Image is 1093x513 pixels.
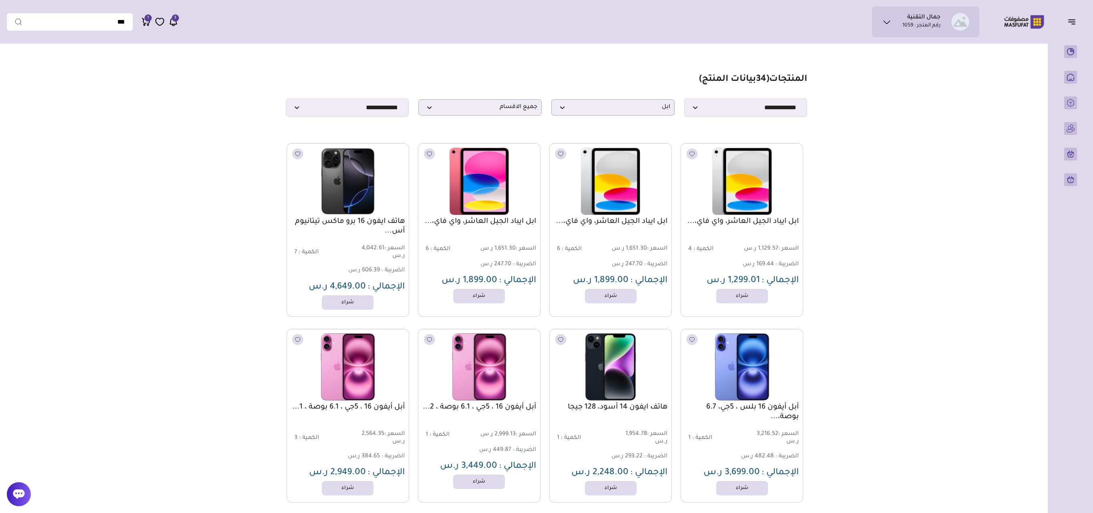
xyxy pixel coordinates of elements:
span: الإجمالي : [368,468,405,478]
a: شراء [716,481,768,495]
img: 241.625-241.6252025-05-18-6829ed7e52c06.png [685,148,798,215]
span: 606.39 ر.س [348,267,380,274]
span: الكمية : [561,435,581,441]
span: 449.87 ر.س [479,447,511,453]
span: الإجمالي : [630,468,667,478]
span: 1,299.01 ر.س [707,276,760,286]
span: السعر : [647,431,667,437]
a: ابل ايباد الجيل العاشر، واي فاي،... [685,217,799,226]
img: 241.625-241.6252025-05-15-682624e40fc90.png [291,333,404,401]
span: 4,042.61 ر.س [349,245,405,260]
span: 3 [294,435,297,441]
span: ( بيانات المنتج) [699,75,769,84]
span: 6 [557,246,560,252]
span: ابل [556,104,670,111]
p: جميع الاقسام [418,99,542,116]
a: شراء [585,289,637,303]
span: جميع الاقسام [423,104,537,111]
span: 169.44 ر.س [743,261,774,268]
h1: جمال التقنية [907,14,940,22]
span: 482.48 ر.س [741,453,774,460]
span: الضريبة : [382,453,405,460]
span: 293.22 ر.س [611,453,643,460]
a: شراء [585,481,637,495]
span: الكمية : [299,249,319,256]
span: السعر : [384,431,405,437]
span: الإجمالي : [761,468,799,478]
span: الإجمالي : [630,276,667,286]
span: الضريبة : [513,447,536,453]
span: 2,999.13 ر.س [480,431,536,439]
span: الإجمالي : [499,276,536,286]
span: الضريبة : [513,261,536,268]
a: هاتف ايفون 16 برو ماكس تيتانيوم أس... [291,217,405,236]
span: 1 [147,14,149,22]
span: 2,248.00 ر.س [571,468,629,478]
span: الكمية : [562,246,582,252]
span: الكمية : [693,246,713,252]
a: ابل ايباد الجيل العاشر، واي فاي،... [422,217,536,226]
span: السعر : [516,431,536,438]
span: 2,949.00 ر.س [309,468,366,478]
img: 241.625-241.6252025-05-15-68261d9382ccc.png [685,333,798,401]
span: الكمية : [692,435,712,441]
span: الضريبة : [776,453,799,460]
span: 3,699.00 ر.س [703,468,760,478]
span: 1,899.00 ر.س [442,276,497,286]
span: الإجمالي : [368,283,405,292]
img: 241.625-241.6252025-06-29-686125fd85677.png [554,333,667,401]
span: 384.65 ر.س [348,453,380,460]
a: 3 [169,17,178,27]
a: شراء [716,289,768,303]
a: 1 [141,17,151,27]
span: 3,449.00 ر.س [440,462,497,471]
img: 241.625-241.6252025-05-15-6825f5538d636.png [291,148,404,215]
span: 34 [756,75,766,84]
a: شراء [453,475,505,489]
span: السعر : [384,245,405,252]
span: 1,129.57 ر.س [743,245,799,253]
p: رقم المتجر : 1059 [902,22,940,30]
p: ابل [551,99,675,116]
span: 3 [174,14,176,22]
span: 3,216.52 ر.س [743,431,799,446]
h1: المنتجات [699,74,807,86]
span: السعر : [778,246,799,252]
a: أبل أيفون 16 بلس ، 5جي، 6.7 بوصة،... [685,403,799,422]
span: السعر : [647,246,667,252]
span: الضريبة : [776,261,799,268]
span: الإجمالي : [499,462,536,471]
span: 6 [426,246,429,252]
img: Logo [999,14,1050,30]
span: الضريبة : [644,453,667,460]
span: السعر : [778,431,799,437]
span: الكمية : [299,435,319,441]
span: 1,651.30 ر.س [611,245,667,253]
a: شراء [453,289,505,303]
span: 1 [557,435,559,441]
img: 241.625-241.6252025-05-18-6829e674d9753.png [423,148,536,215]
span: 7 [294,249,297,256]
a: أبل أيفون 16 ، 5جي ، 6.1 بوصة ، 2... [422,403,536,412]
span: 4,649.00 ر.س [309,283,366,292]
span: الكمية : [430,432,450,438]
a: شراء [322,481,374,495]
span: السعر : [516,246,536,252]
span: 247.70 ر.س [480,261,511,268]
span: 1,954.78 ر.س [611,431,667,446]
img: 241.625-241.6252025-05-18-6829e9439cc20.png [554,148,667,215]
span: 247.70 ر.س [612,261,643,268]
span: 1,899.00 ر.س [573,276,629,286]
a: شراء [322,295,374,310]
span: 4 [688,246,692,252]
span: الضريبة : [382,267,405,274]
span: الكمية : [430,246,450,252]
a: أبل أيفون 16 ، 5جي ، 6.1 بوصة ، 1... [291,403,405,412]
a: ابل ايباد الجيل العاشر، واي فاي،... [554,217,667,226]
span: 1,651.30 ر.س [480,245,536,253]
a: هاتف ايفون 14 أسود، 128 جيجا [554,403,667,412]
span: 2,564.35 ر.س [349,431,405,446]
img: 241.625-241.6252025-05-15-68262671bb336.png [423,333,536,401]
